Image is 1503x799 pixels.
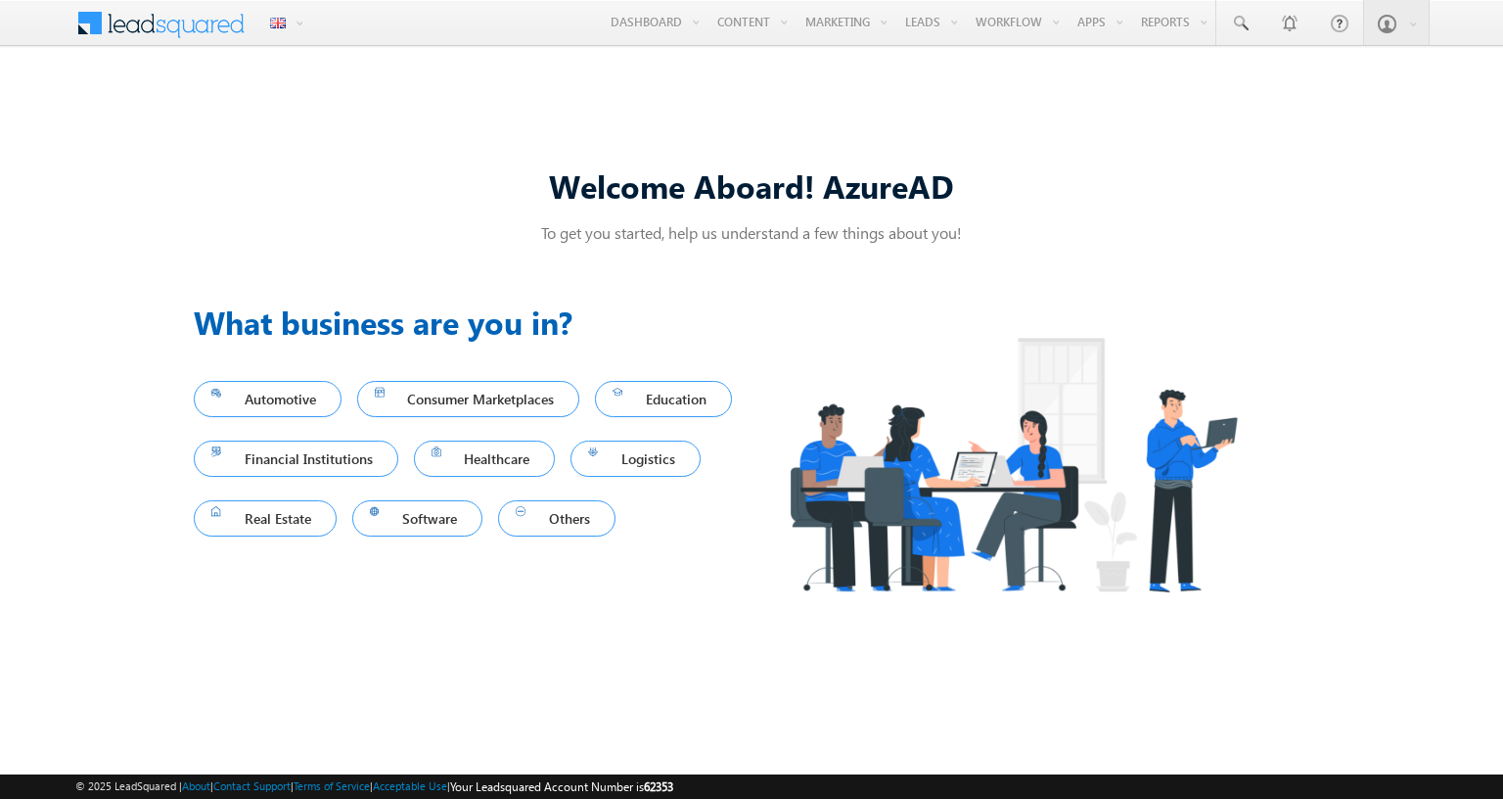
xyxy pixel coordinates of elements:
span: Automotive [211,386,324,412]
h3: What business are you in? [194,299,751,346]
span: Your Leadsquared Account Number is [450,779,673,794]
span: Consumer Marketplaces [375,386,563,412]
a: Acceptable Use [373,779,447,792]
a: Contact Support [213,779,291,792]
p: To get you started, help us understand a few things about you! [194,222,1309,243]
a: About [182,779,210,792]
span: Healthcare [432,446,538,472]
span: 62353 [644,779,673,794]
span: Software [370,505,466,532]
span: Logistics [588,446,683,472]
span: Others [516,505,598,532]
span: Education [613,386,714,412]
div: Welcome Aboard! AzureAD [194,164,1309,207]
span: Financial Institutions [211,446,381,472]
span: © 2025 LeadSquared | | | | | [75,777,673,796]
img: Industry.png [751,299,1274,631]
span: Real Estate [211,505,319,532]
a: Terms of Service [294,779,370,792]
